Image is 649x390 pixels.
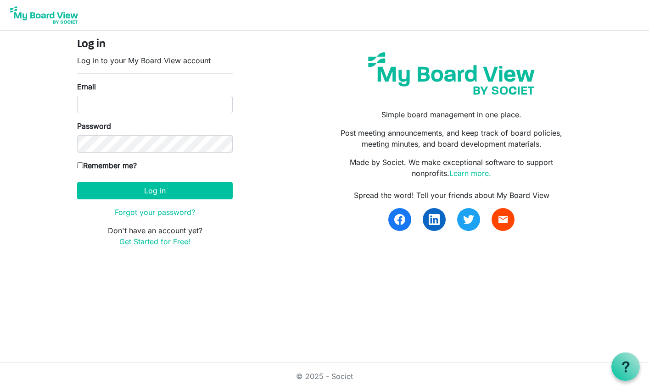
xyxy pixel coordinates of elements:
[331,109,572,120] p: Simple board management in one place.
[7,4,81,27] img: My Board View Logo
[492,208,515,231] a: email
[77,160,137,171] label: Remember me?
[296,372,353,381] a: © 2025 - Societ
[77,38,233,51] h4: Log in
[77,162,83,168] input: Remember me?
[498,214,509,225] span: email
[331,190,572,201] div: Spread the word! Tell your friends about My Board View
[77,81,96,92] label: Email
[449,169,491,178] a: Learn more.
[331,157,572,179] p: Made by Societ. We make exceptional software to support nonprofits.
[429,214,440,225] img: linkedin.svg
[77,55,233,66] p: Log in to your My Board View account
[463,214,474,225] img: twitter.svg
[77,225,233,247] p: Don't have an account yet?
[361,45,542,102] img: my-board-view-societ.svg
[115,208,195,217] a: Forgot your password?
[119,237,190,246] a: Get Started for Free!
[394,214,405,225] img: facebook.svg
[77,121,111,132] label: Password
[331,127,572,149] p: Post meeting announcements, and keep track of board policies, meeting minutes, and board developm...
[77,182,233,199] button: Log in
